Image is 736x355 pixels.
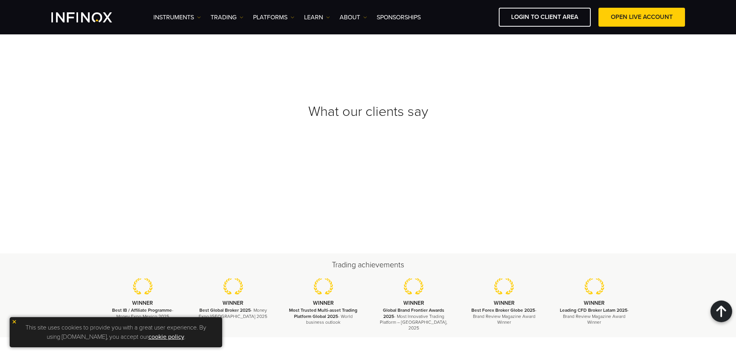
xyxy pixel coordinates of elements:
p: - Brand Review Magazine Award Winner [469,307,540,325]
a: PLATFORMS [253,13,294,22]
a: OPEN LIVE ACCOUNT [598,8,685,27]
h2: What our clients say [98,103,639,120]
strong: WINNER [403,300,424,306]
p: - Money Expo Mexico 2025 [107,307,178,319]
strong: WINNER [494,300,515,306]
strong: Global Brand Frontier Awards 2025 [383,307,444,319]
strong: Best Forex Broker Globe 2025 [471,307,535,313]
strong: Best IB / Affiliate Programme [112,307,172,313]
a: Instruments [153,13,201,22]
h2: Trading achievements [98,260,639,270]
strong: Most Trusted Multi-asset Trading Platform Global 2025 [289,307,357,319]
p: - Most Innovative Trading Platform – [GEOGRAPHIC_DATA], 2025 [378,307,449,331]
p: - Brand Review Magazine Award Winner [559,307,630,325]
strong: WINNER [132,300,153,306]
strong: WINNER [223,300,243,306]
p: - Money Expo [GEOGRAPHIC_DATA] 2025 [197,307,269,319]
a: cookie policy [148,333,184,341]
a: ABOUT [340,13,367,22]
a: SPONSORSHIPS [377,13,421,22]
a: TRADING [211,13,243,22]
p: - World business outlook [288,307,359,325]
a: Learn [304,13,330,22]
strong: Best Global Broker 2025 [199,307,251,313]
a: INFINOX Logo [51,12,130,22]
strong: Leading CFD Broker Latam 2025 [560,307,627,313]
strong: WINNER [584,300,605,306]
strong: WINNER [313,300,334,306]
a: LOGIN TO CLIENT AREA [499,8,591,27]
p: This site uses cookies to provide you with a great user experience. By using [DOMAIN_NAME], you a... [14,321,218,343]
img: yellow close icon [12,319,17,324]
